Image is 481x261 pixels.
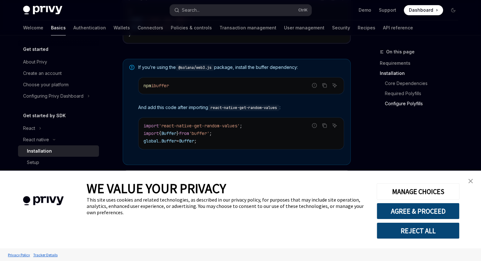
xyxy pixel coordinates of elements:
[377,183,459,200] button: MANAGE CHOICES
[380,78,463,88] a: Core Dependencies
[380,88,463,99] a: Required Polyfills
[380,68,463,78] a: Installation
[18,168,99,179] a: Quickstart
[208,105,280,111] code: react-native-get-random-values
[386,48,415,56] span: On this page
[176,130,179,136] span: }
[209,130,212,136] span: ;
[377,222,459,239] button: REJECT ALL
[87,180,226,197] span: WE VALUE YOUR PRIVACY
[23,92,83,100] div: Configuring Privy Dashboard
[332,20,350,35] a: Security
[23,124,35,132] div: React
[170,4,311,16] button: Open search
[129,65,134,70] svg: Note
[464,175,477,187] a: close banner
[32,249,59,260] a: Tracker Details
[409,7,433,13] span: Dashboard
[161,138,176,144] span: Buffer
[144,83,151,88] span: npm
[144,123,159,129] span: import
[151,83,154,88] span: i
[159,123,240,129] span: 'react-native-get-random-values'
[27,159,39,166] div: Setup
[73,20,106,35] a: Authentication
[9,187,77,215] img: company logo
[6,249,32,260] a: Privacy Policy
[379,7,396,13] a: Support
[23,58,47,66] div: About Privy
[171,20,212,35] a: Policies & controls
[358,20,375,35] a: Recipes
[23,81,69,88] div: Choose your platform
[23,112,66,119] h5: Get started by SDK
[18,79,99,90] a: Choose your platform
[219,20,276,35] a: Transaction management
[310,81,318,89] button: Report incorrect code
[18,56,99,68] a: About Privy
[23,46,48,53] h5: Get started
[18,68,99,79] a: Create an account
[23,6,62,15] img: dark logo
[377,203,459,219] button: AGREE & PROCEED
[159,130,161,136] span: {
[23,136,49,143] div: React native
[138,20,163,35] a: Connectors
[114,20,130,35] a: Wallets
[159,138,161,144] span: .
[138,64,344,71] span: If you’re using the package, install the buffer dependency:
[448,5,458,15] button: Toggle dark mode
[182,6,200,14] div: Search...
[468,179,473,183] img: close banner
[176,64,214,71] code: @solana/web3.js
[310,121,318,130] button: Report incorrect code
[18,90,99,102] button: Toggle Configuring Privy Dashboard section
[18,123,99,134] button: Toggle React section
[144,130,159,136] span: import
[380,99,463,109] a: Configure Polyfills
[51,20,66,35] a: Basics
[284,20,324,35] a: User management
[330,121,339,130] button: Ask AI
[138,104,344,111] span: And add this code after importing :
[189,130,209,136] span: 'buffer'
[320,81,329,89] button: Copy the contents from the code block
[176,138,179,144] span: =
[330,81,339,89] button: Ask AI
[359,7,371,13] a: Demo
[380,58,463,68] a: Requirements
[154,83,169,88] span: buffer
[27,170,48,178] div: Quickstart
[27,147,52,155] div: Installation
[298,8,308,13] span: Ctrl K
[23,70,62,77] div: Create an account
[161,130,176,136] span: Buffer
[179,138,194,144] span: Buffer
[383,20,413,35] a: API reference
[404,5,443,15] a: Dashboard
[87,197,367,215] div: This site uses cookies and related technologies, as described in our privacy policy, for purposes...
[18,145,99,157] a: Installation
[23,20,43,35] a: Welcome
[18,157,99,168] a: Setup
[240,123,242,129] span: ;
[179,130,189,136] span: from
[320,121,329,130] button: Copy the contents from the code block
[194,138,197,144] span: ;
[144,138,159,144] span: global
[18,134,99,145] button: Toggle React native section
